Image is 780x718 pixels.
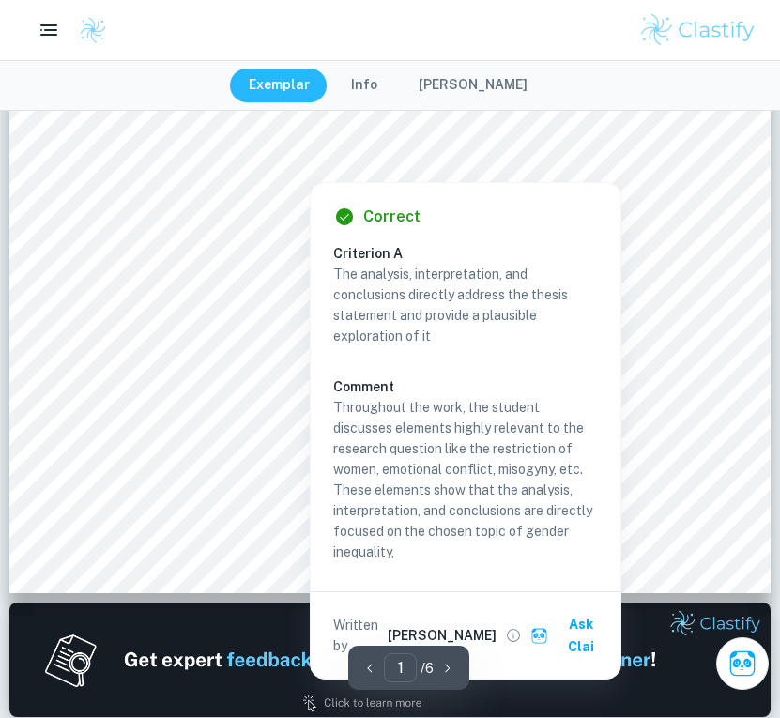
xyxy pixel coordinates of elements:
h6: Comment [333,376,598,397]
h6: Correct [363,206,421,228]
h6: [PERSON_NAME] [388,625,497,646]
button: Ask Clai [716,637,769,690]
img: Clastify logo [638,11,757,49]
a: Clastify logo [68,16,107,44]
button: View full profile [500,622,527,649]
img: Ad [9,603,771,717]
p: Written by [333,615,384,656]
h6: Criterion A [333,243,613,264]
img: Clastify logo [79,16,107,44]
button: Info [332,69,396,102]
p: The analysis, interpretation, and conclusions directly address the thesis statement and provide a... [333,264,598,346]
button: Ask Clai [527,607,613,664]
p: Throughout the work, the student discusses elements highly relevant to the research question like... [333,397,598,562]
img: clai.svg [530,627,548,645]
button: Exemplar [230,69,329,102]
button: [PERSON_NAME] [400,69,546,102]
p: / 6 [421,658,434,679]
